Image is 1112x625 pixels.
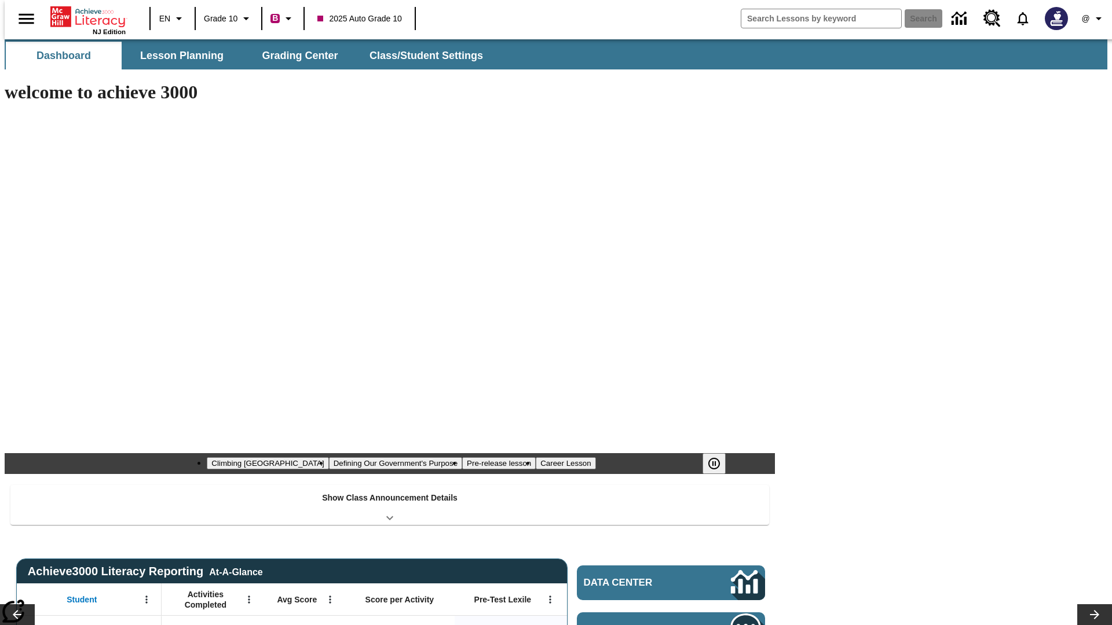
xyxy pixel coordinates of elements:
span: EN [159,13,170,25]
button: Profile/Settings [1075,8,1112,29]
span: Data Center [584,577,692,589]
button: Grading Center [242,42,358,69]
a: Data Center [577,565,765,600]
a: Notifications [1008,3,1038,34]
button: Open Menu [240,591,258,608]
button: Open Menu [542,591,559,608]
span: 2025 Auto Grade 10 [317,13,401,25]
button: Class/Student Settings [360,42,492,69]
span: @ [1081,13,1089,25]
a: Data Center [945,3,976,35]
span: Grade 10 [204,13,237,25]
span: Achieve3000 Literacy Reporting [28,565,263,578]
div: At-A-Glance [209,565,262,578]
button: Grade: Grade 10, Select a grade [199,8,258,29]
button: Lesson Planning [124,42,240,69]
button: Boost Class color is violet red. Change class color [266,8,300,29]
div: SubNavbar [5,39,1107,69]
span: B [272,11,278,25]
button: Open side menu [9,2,43,36]
button: Slide 1 Climbing Mount Tai [207,457,328,469]
span: NJ Edition [93,28,126,35]
div: Pause [703,453,737,474]
div: Home [50,4,126,35]
span: Student [67,594,97,605]
button: Dashboard [6,42,122,69]
button: Open Menu [321,591,339,608]
span: Activities Completed [167,589,244,610]
button: Open Menu [138,591,155,608]
span: Avg Score [277,594,317,605]
h1: welcome to achieve 3000 [5,82,775,103]
button: Slide 2 Defining Our Government's Purpose [329,457,462,469]
div: SubNavbar [5,42,493,69]
div: Show Class Announcement Details [10,485,769,525]
button: Language: EN, Select a language [154,8,191,29]
span: Score per Activity [365,594,434,605]
button: Pause [703,453,726,474]
button: Slide 3 Pre-release lesson [462,457,536,469]
img: Avatar [1045,7,1068,30]
input: search field [741,9,901,28]
span: Pre-Test Lexile [474,594,532,605]
a: Resource Center, Will open in new tab [976,3,1008,34]
button: Select a new avatar [1038,3,1075,34]
button: Lesson carousel, Next [1077,604,1112,625]
p: Show Class Announcement Details [322,492,458,504]
a: Home [50,5,126,28]
button: Slide 4 Career Lesson [536,457,595,469]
